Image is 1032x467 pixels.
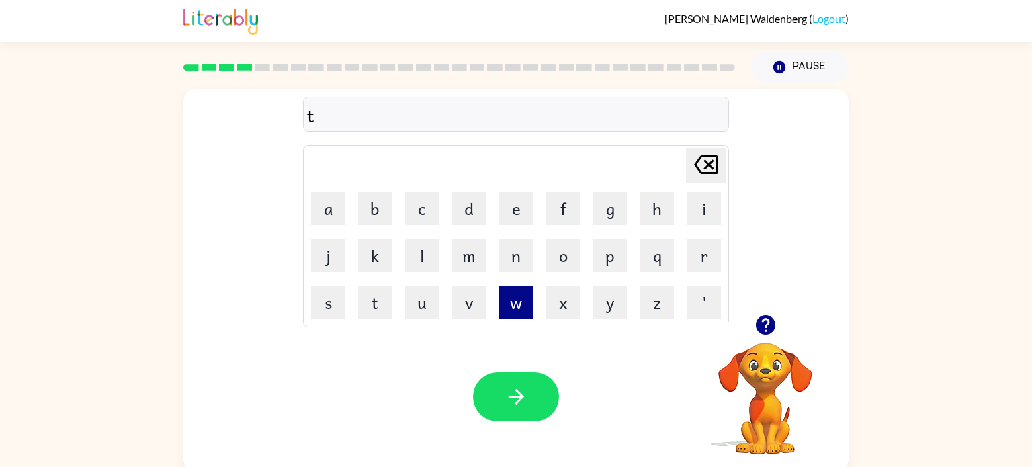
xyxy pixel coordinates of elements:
[664,12,809,25] span: [PERSON_NAME] Waldenberg
[405,286,439,319] button: u
[405,192,439,225] button: c
[358,192,392,225] button: b
[640,192,674,225] button: h
[687,286,721,319] button: '
[183,5,258,35] img: Literably
[499,192,533,225] button: e
[452,192,486,225] button: d
[546,239,580,272] button: o
[546,286,580,319] button: x
[751,52,849,83] button: Pause
[640,286,674,319] button: z
[452,239,486,272] button: m
[311,192,345,225] button: a
[358,286,392,319] button: t
[546,192,580,225] button: f
[307,101,725,129] div: t
[812,12,845,25] a: Logout
[687,192,721,225] button: i
[687,239,721,272] button: r
[593,192,627,225] button: g
[499,239,533,272] button: n
[593,239,627,272] button: p
[664,12,849,25] div: ( )
[452,286,486,319] button: v
[698,322,832,456] video: Your browser must support playing .mp4 files to use Literably. Please try using another browser.
[358,239,392,272] button: k
[499,286,533,319] button: w
[311,286,345,319] button: s
[593,286,627,319] button: y
[311,239,345,272] button: j
[405,239,439,272] button: l
[640,239,674,272] button: q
